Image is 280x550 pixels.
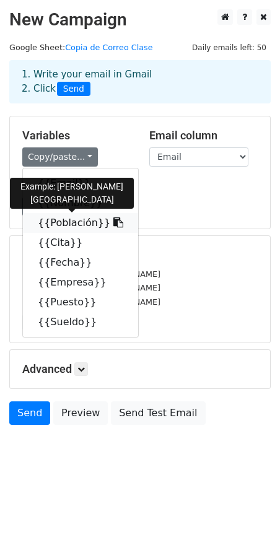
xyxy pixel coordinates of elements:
[23,173,138,193] a: {{Email}}
[22,362,258,376] h5: Advanced
[23,292,138,312] a: {{Puesto}}
[22,269,160,279] small: [EMAIL_ADDRESS][DOMAIN_NAME]
[23,233,138,253] a: {{Cita}}
[23,312,138,332] a: {{Sueldo}}
[10,178,134,209] div: Example: [PERSON_NAME][GEOGRAPHIC_DATA]
[23,253,138,273] a: {{Fecha}}
[22,129,131,142] h5: Variables
[188,43,271,52] a: Daily emails left: 50
[9,401,50,425] a: Send
[53,401,108,425] a: Preview
[111,401,205,425] a: Send Test Email
[23,273,138,292] a: {{Empresa}}
[22,283,160,292] small: [EMAIL_ADDRESS][DOMAIN_NAME]
[23,213,138,233] a: {{Población}}
[9,43,153,52] small: Google Sheet:
[22,248,258,262] h5: 17 Recipients
[12,68,268,96] div: 1. Write your email in Gmail 2. Click
[149,129,258,142] h5: Email column
[57,82,90,97] span: Send
[188,41,271,55] span: Daily emails left: 50
[65,43,152,52] a: Copia de Correo Clase
[22,297,160,307] small: [EMAIL_ADDRESS][DOMAIN_NAME]
[9,9,271,30] h2: New Campaign
[22,147,98,167] a: Copy/paste...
